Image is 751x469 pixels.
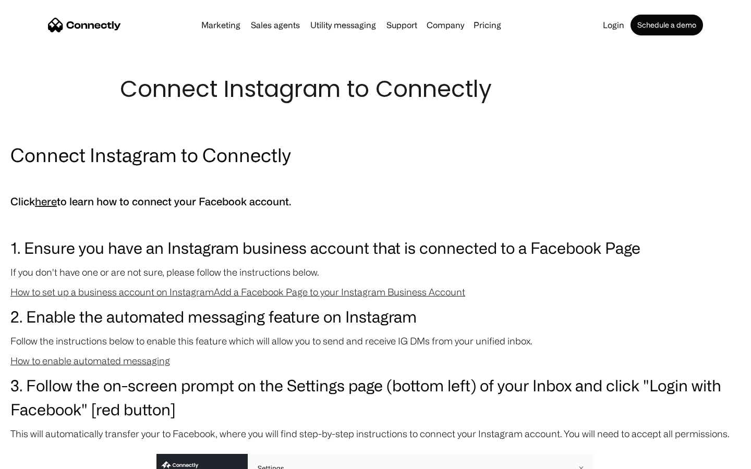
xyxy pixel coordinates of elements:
[35,195,57,207] a: here
[599,21,628,29] a: Login
[10,287,214,297] a: How to set up a business account on Instagram
[10,142,741,168] h2: Connect Instagram to Connectly
[247,21,304,29] a: Sales agents
[631,15,703,35] a: Schedule a demo
[214,287,465,297] a: Add a Facebook Page to your Instagram Business Account
[10,373,741,421] h3: 3. Follow the on-screen prompt on the Settings page (bottom left) of your Inbox and click "Login ...
[10,355,170,366] a: How to enable automated messaging
[120,73,631,105] h1: Connect Instagram to Connectly
[10,426,741,441] p: This will automatically transfer your to Facebook, where you will find step-by-step instructions ...
[10,451,63,465] aside: Language selected: English
[10,265,741,279] p: If you don't have one or are not sure, please follow the instructions below.
[469,21,505,29] a: Pricing
[10,236,741,260] h3: 1. Ensure you have an Instagram business account that is connected to a Facebook Page
[10,334,741,348] p: Follow the instructions below to enable this feature which will allow you to send and receive IG ...
[10,173,741,188] p: ‍
[21,451,63,465] ul: Language list
[197,21,245,29] a: Marketing
[10,193,741,211] h5: Click to learn how to connect your Facebook account.
[306,21,380,29] a: Utility messaging
[10,216,741,230] p: ‍
[382,21,421,29] a: Support
[427,18,464,32] div: Company
[10,304,741,328] h3: 2. Enable the automated messaging feature on Instagram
